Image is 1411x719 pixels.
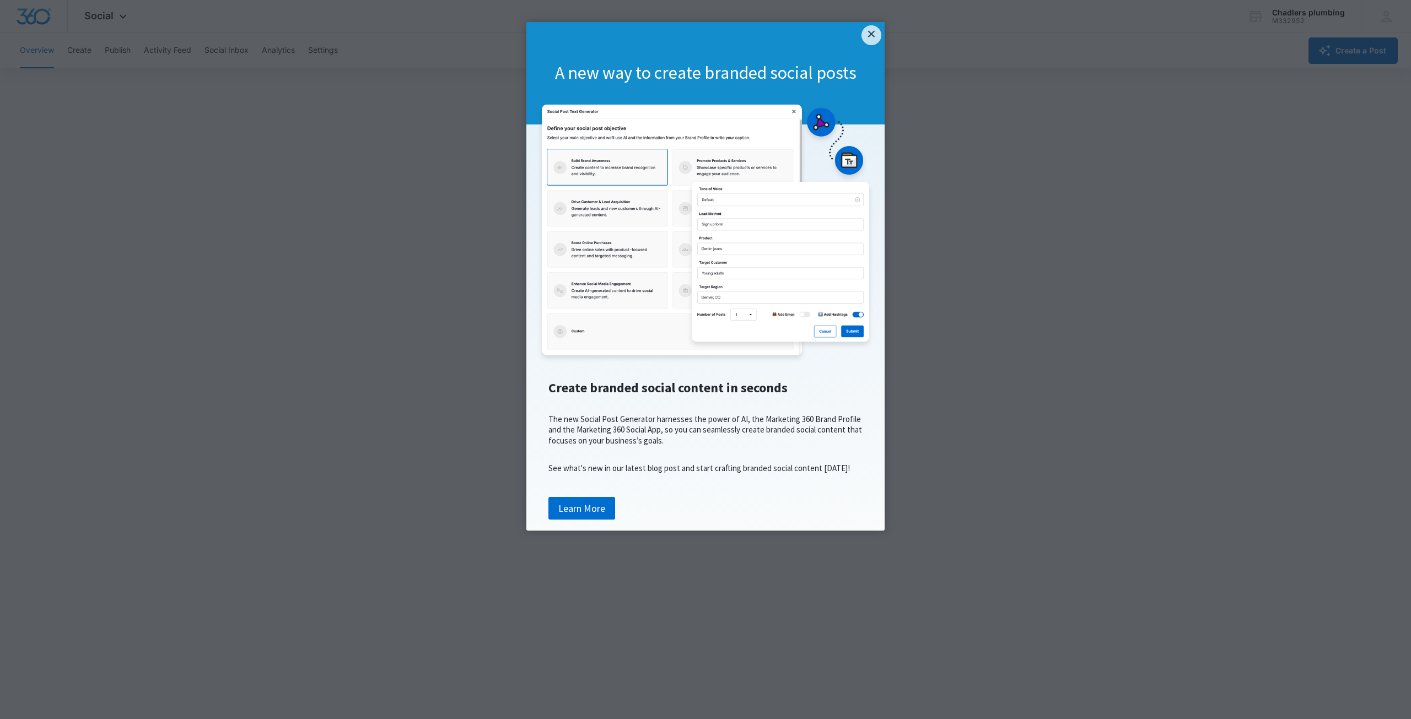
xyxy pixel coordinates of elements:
[526,62,885,85] h1: A new way to create branded social posts
[548,463,850,473] span: See what's new in our latest blog post and start crafting branded social content [DATE]!
[861,25,881,45] a: Close modal
[548,379,788,396] span: Create branded social content in seconds
[548,497,615,520] a: Learn More
[548,414,862,446] span: The new Social Post Generator harnesses the power of AI, the Marketing 360 Brand Profile and the ...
